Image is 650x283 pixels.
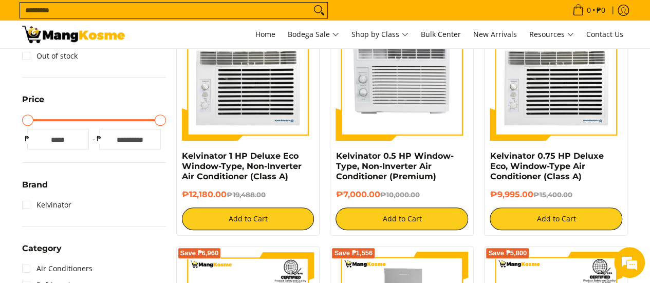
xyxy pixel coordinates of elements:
del: ₱10,000.00 [380,191,419,199]
span: Bulk Center [421,29,461,39]
span: Bodega Sale [288,28,339,41]
a: Shop by Class [346,21,414,48]
img: Kelvinator 1 HP Deluxe Eco Window-Type, Non-Inverter Air Conditioner (Class A) [182,8,314,141]
button: Search [311,3,327,18]
button: Add to Cart [490,207,622,230]
summary: Open [22,181,48,197]
summary: Open [22,244,62,260]
span: Resources [529,28,574,41]
img: Kelvinator 0.5 HP Window-Type, Non-Inverter Air Conditioner (Premium) [336,8,468,141]
a: Resources [524,21,579,48]
span: Contact Us [586,29,623,39]
summary: Open [22,96,44,111]
span: Save ₱6,960 [180,250,219,256]
a: Bodega Sale [283,21,344,48]
a: Home [250,21,281,48]
span: • [569,5,608,16]
a: Kelvinator 0.75 HP Deluxe Eco, Window-Type Air Conditioner (Class A) [490,151,603,181]
a: Air Conditioners [22,260,92,277]
span: ₱ [22,134,32,144]
span: New Arrivals [473,29,517,39]
h6: ₱7,000.00 [336,190,468,200]
img: Kelvinator | Mang Kosme [22,26,125,43]
span: 0 [585,7,592,14]
a: Kelvinator 1 HP Deluxe Eco Window-Type, Non-Inverter Air Conditioner (Class A) [182,151,302,181]
a: Kelvinator [22,197,71,213]
a: Out of stock [22,48,78,64]
a: New Arrivals [468,21,522,48]
nav: Main Menu [135,21,628,48]
span: Category [22,244,62,253]
img: Kelvinator 0.75 HP Deluxe Eco, Window-Type Air Conditioner (Class A) [490,8,622,141]
button: Add to Cart [182,207,314,230]
h6: ₱9,995.00 [490,190,622,200]
span: Shop by Class [351,28,408,41]
del: ₱15,400.00 [533,191,572,199]
span: Brand [22,181,48,189]
a: Contact Us [581,21,628,48]
button: Add to Cart [336,207,468,230]
a: Bulk Center [416,21,466,48]
span: Save ₱5,800 [488,250,527,256]
span: ₱0 [595,7,607,14]
span: Price [22,96,44,104]
a: Kelvinator 0.5 HP Window-Type, Non-Inverter Air Conditioner (Premium) [336,151,453,181]
h6: ₱12,180.00 [182,190,314,200]
span: Save ₱1,556 [334,250,373,256]
span: ₱ [94,134,104,144]
del: ₱19,488.00 [227,191,266,199]
span: Home [255,29,275,39]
